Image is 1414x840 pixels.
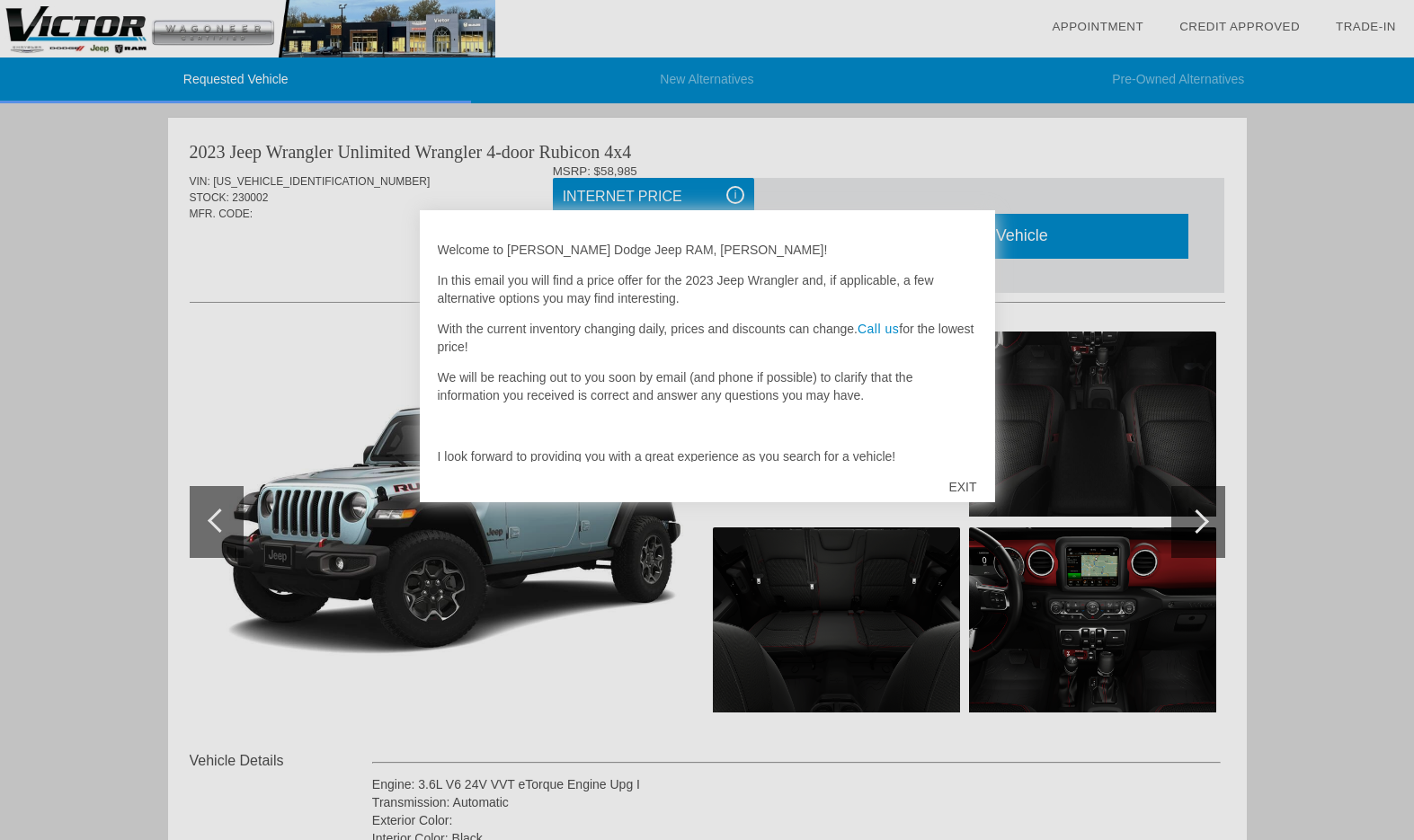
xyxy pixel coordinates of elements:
[1052,20,1143,33] a: Appointment
[1179,20,1300,33] a: Credit Approved
[438,368,977,404] p: We will be reaching out to you soon by email (and phone if possible) to clarify that the informat...
[1336,20,1396,33] a: Trade-In
[438,320,977,356] p: With the current inventory changing daily, prices and discounts can change. for the lowest price!
[930,460,994,514] div: EXIT
[438,241,977,259] p: Welcome to [PERSON_NAME] Dodge Jeep RAM, [PERSON_NAME]!
[438,447,977,465] p: I look forward to providing you with a great experience as you search for a vehicle!
[858,322,899,336] a: Call us
[438,271,977,307] p: In this email you will find a price offer for the 2023 Jeep Wrangler and, if applicable, a few al...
